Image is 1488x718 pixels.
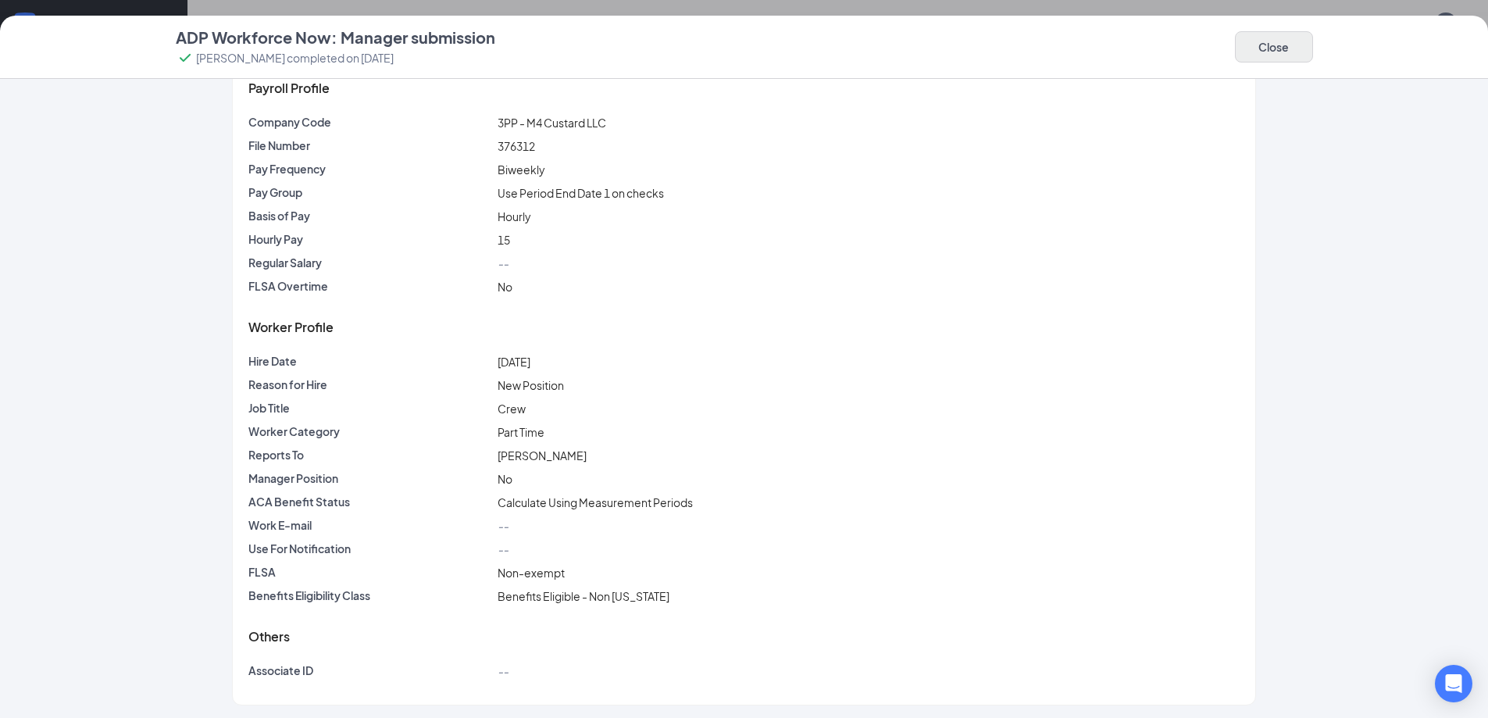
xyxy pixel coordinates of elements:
span: Hourly [498,209,531,223]
p: Regular Salary [248,255,491,270]
p: Use For Notification [248,541,491,556]
p: File Number [248,138,491,153]
span: -- [498,664,508,678]
span: Payroll Profile [248,80,330,96]
p: Manager Position [248,470,491,486]
span: -- [498,256,508,270]
span: Biweekly [498,163,545,177]
span: Part Time [498,425,544,439]
p: ACA Benefit Status [248,494,491,509]
button: Close [1235,31,1313,63]
p: Work E-mail [248,517,491,533]
span: No [498,280,512,294]
p: Job Title [248,400,491,416]
span: 3PP - M4 Custard LLC [498,116,606,130]
p: Benefits Eligibility Class [248,588,491,603]
p: Basis of Pay [248,208,491,223]
p: FLSA Overtime [248,278,491,294]
span: 15 [498,233,510,247]
span: Non-exempt [498,566,565,580]
span: [PERSON_NAME] [498,448,587,463]
p: Hire Date [248,353,491,369]
p: Pay Group [248,184,491,200]
span: -- [498,542,508,556]
p: Hourly Pay [248,231,491,247]
span: Benefits Eligible - Non [US_STATE] [498,589,669,603]
span: Others [248,628,290,645]
span: -- [498,519,508,533]
span: No [498,472,512,486]
p: Reason for Hire [248,377,491,392]
p: Reports To [248,447,491,463]
p: Company Code [248,114,491,130]
h4: ADP Workforce Now: Manager submission [176,27,495,48]
p: Associate ID [248,663,491,678]
p: [PERSON_NAME] completed on [DATE] [196,50,394,66]
span: Crew [498,402,526,416]
span: [DATE] [498,355,530,369]
svg: Checkmark [176,48,194,67]
span: Calculate Using Measurement Periods [498,495,693,509]
span: Use Period End Date 1 on checks [498,186,664,200]
span: Worker Profile [248,319,334,335]
p: Pay Frequency [248,161,491,177]
div: Open Intercom Messenger [1435,665,1472,702]
span: New Position [498,378,564,392]
p: FLSA [248,564,491,580]
span: 376312 [498,139,535,153]
p: Worker Category [248,423,491,439]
